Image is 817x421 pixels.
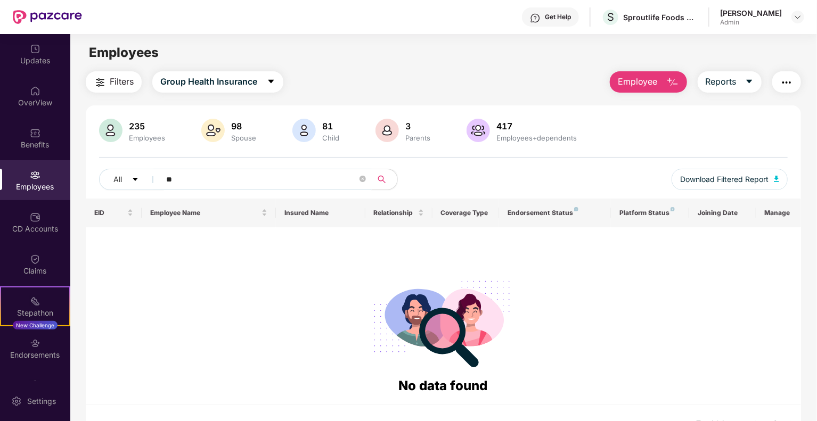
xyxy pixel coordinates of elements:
[86,71,142,93] button: Filters
[142,199,276,227] th: Employee Name
[545,13,571,21] div: Get Help
[774,176,779,182] img: svg+xml;base64,PHN2ZyB4bWxucz0iaHR0cDovL3d3dy53My5vcmcvMjAwMC9zdmciIHhtbG5zOnhsaW5rPSJodHRwOi8vd3...
[706,75,737,88] span: Reports
[623,12,698,22] div: Sproutlife Foods Private Limited
[666,76,679,89] img: svg+xml;base64,PHN2ZyB4bWxucz0iaHR0cDovL3d3dy53My5vcmcvMjAwMC9zdmciIHhtbG5zOnhsaW5rPSJodHRwOi8vd3...
[698,71,762,93] button: Reportscaret-down
[30,380,40,391] img: svg+xml;base64,PHN2ZyBpZD0iTXlfT3JkZXJzIiBkYXRhLW5hbWU9Ik15IE9yZGVycyIgeG1sbnM9Imh0dHA6Ly93d3cudz...
[229,134,258,142] div: Spouse
[720,8,782,18] div: [PERSON_NAME]
[360,175,366,185] span: close-circle
[24,396,59,407] div: Settings
[276,199,365,227] th: Insured Name
[13,321,58,329] div: New Challenge
[374,209,416,217] span: Relationship
[30,128,40,138] img: svg+xml;base64,PHN2ZyBpZD0iQmVuZWZpdHMiIHhtbG5zPSJodHRwOi8vd3d3LnczLm9yZy8yMDAwL3N2ZyIgd2lkdGg9Ij...
[467,119,490,142] img: svg+xml;base64,PHN2ZyB4bWxucz0iaHR0cDovL3d3dy53My5vcmcvMjAwMC9zdmciIHhtbG5zOnhsaW5rPSJodHRwOi8vd3...
[150,209,259,217] span: Employee Name
[1,308,69,318] div: Stepathon
[672,169,788,190] button: Download Filtered Report
[127,134,167,142] div: Employees
[30,170,40,180] img: svg+xml;base64,PHN2ZyBpZD0iRW1wbG95ZWVzIiB4bWxucz0iaHR0cDovL3d3dy53My5vcmcvMjAwMC9zdmciIHdpZHRoPS...
[30,338,40,349] img: svg+xml;base64,PHN2ZyBpZD0iRW5kb3JzZW1lbnRzIiB4bWxucz0iaHR0cDovL3d3dy53My5vcmcvMjAwMC9zdmciIHdpZH...
[99,119,122,142] img: svg+xml;base64,PHN2ZyB4bWxucz0iaHR0cDovL3d3dy53My5vcmcvMjAwMC9zdmciIHhtbG5zOnhsaW5rPSJodHRwOi8vd3...
[720,18,782,27] div: Admin
[375,119,399,142] img: svg+xml;base64,PHN2ZyB4bWxucz0iaHR0cDovL3d3dy53My5vcmcvMjAwMC9zdmciIHhtbG5zOnhsaW5rPSJodHRwOi8vd3...
[94,209,125,217] span: EID
[320,121,341,131] div: 81
[689,199,756,227] th: Joining Date
[371,169,398,190] button: search
[371,175,392,184] span: search
[30,212,40,222] img: svg+xml;base64,PHN2ZyBpZD0iQ0RfQWNjb3VudHMiIGRhdGEtbmFtZT0iQ0QgQWNjb3VudHMiIHhtbG5zPSJodHRwOi8vd3...
[619,209,681,217] div: Platform Status
[30,86,40,96] img: svg+xml;base64,PHN2ZyBpZD0iSG9tZSIgeG1sbnM9Imh0dHA6Ly93d3cudzMub3JnLzIwMDAvc3ZnIiB3aWR0aD0iMjAiIG...
[86,199,142,227] th: EID
[160,75,257,88] span: Group Health Insurance
[267,77,275,87] span: caret-down
[403,134,432,142] div: Parents
[30,44,40,54] img: svg+xml;base64,PHN2ZyBpZD0iVXBkYXRlZCIgeG1sbnM9Imh0dHA6Ly93d3cudzMub3JnLzIwMDAvc3ZnIiB3aWR0aD0iMj...
[292,119,316,142] img: svg+xml;base64,PHN2ZyB4bWxucz0iaHR0cDovL3d3dy53My5vcmcvMjAwMC9zdmciIHhtbG5zOnhsaW5rPSJodHRwOi8vd3...
[127,121,167,131] div: 235
[110,75,134,88] span: Filters
[574,207,578,211] img: svg+xml;base64,PHN2ZyB4bWxucz0iaHR0cDovL3d3dy53My5vcmcvMjAwMC9zdmciIHdpZHRoPSI4IiBoZWlnaHQ9IjgiIH...
[756,199,801,227] th: Manage
[229,121,258,131] div: 98
[403,121,432,131] div: 3
[152,71,283,93] button: Group Health Insurancecaret-down
[494,134,579,142] div: Employees+dependents
[610,71,687,93] button: Employee
[94,76,107,89] img: svg+xml;base64,PHN2ZyB4bWxucz0iaHR0cDovL3d3dy53My5vcmcvMjAwMC9zdmciIHdpZHRoPSIyNCIgaGVpZ2h0PSIyNC...
[530,13,541,23] img: svg+xml;base64,PHN2ZyBpZD0iSGVscC0zMngzMiIgeG1sbnM9Imh0dHA6Ly93d3cudzMub3JnLzIwMDAvc3ZnIiB3aWR0aD...
[320,134,341,142] div: Child
[132,176,139,184] span: caret-down
[494,121,579,131] div: 417
[618,75,658,88] span: Employee
[680,174,769,185] span: Download Filtered Report
[607,11,614,23] span: S
[432,199,500,227] th: Coverage Type
[365,199,432,227] th: Relationship
[201,119,225,142] img: svg+xml;base64,PHN2ZyB4bWxucz0iaHR0cDovL3d3dy53My5vcmcvMjAwMC9zdmciIHhtbG5zOnhsaW5rPSJodHRwOi8vd3...
[508,209,602,217] div: Endorsement Status
[30,296,40,307] img: svg+xml;base64,PHN2ZyB4bWxucz0iaHR0cDovL3d3dy53My5vcmcvMjAwMC9zdmciIHdpZHRoPSIyMSIgaGVpZ2h0PSIyMC...
[113,174,122,185] span: All
[399,378,488,393] span: No data found
[360,176,366,182] span: close-circle
[99,169,164,190] button: Allcaret-down
[11,396,22,407] img: svg+xml;base64,PHN2ZyBpZD0iU2V0dGluZy0yMHgyMCIgeG1sbnM9Imh0dHA6Ly93d3cudzMub3JnLzIwMDAvc3ZnIiB3aW...
[366,268,520,376] img: svg+xml;base64,PHN2ZyB4bWxucz0iaHR0cDovL3d3dy53My5vcmcvMjAwMC9zdmciIHdpZHRoPSIyODgiIGhlaWdodD0iMj...
[30,254,40,265] img: svg+xml;base64,PHN2ZyBpZD0iQ2xhaW0iIHhtbG5zPSJodHRwOi8vd3d3LnczLm9yZy8yMDAwL3N2ZyIgd2lkdGg9IjIwIi...
[89,45,159,60] span: Employees
[745,77,754,87] span: caret-down
[13,10,82,24] img: New Pazcare Logo
[671,207,675,211] img: svg+xml;base64,PHN2ZyB4bWxucz0iaHR0cDovL3d3dy53My5vcmcvMjAwMC9zdmciIHdpZHRoPSI4IiBoZWlnaHQ9IjgiIH...
[780,76,793,89] img: svg+xml;base64,PHN2ZyB4bWxucz0iaHR0cDovL3d3dy53My5vcmcvMjAwMC9zdmciIHdpZHRoPSIyNCIgaGVpZ2h0PSIyNC...
[794,13,802,21] img: svg+xml;base64,PHN2ZyBpZD0iRHJvcGRvd24tMzJ4MzIiIHhtbG5zPSJodHRwOi8vd3d3LnczLm9yZy8yMDAwL3N2ZyIgd2...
